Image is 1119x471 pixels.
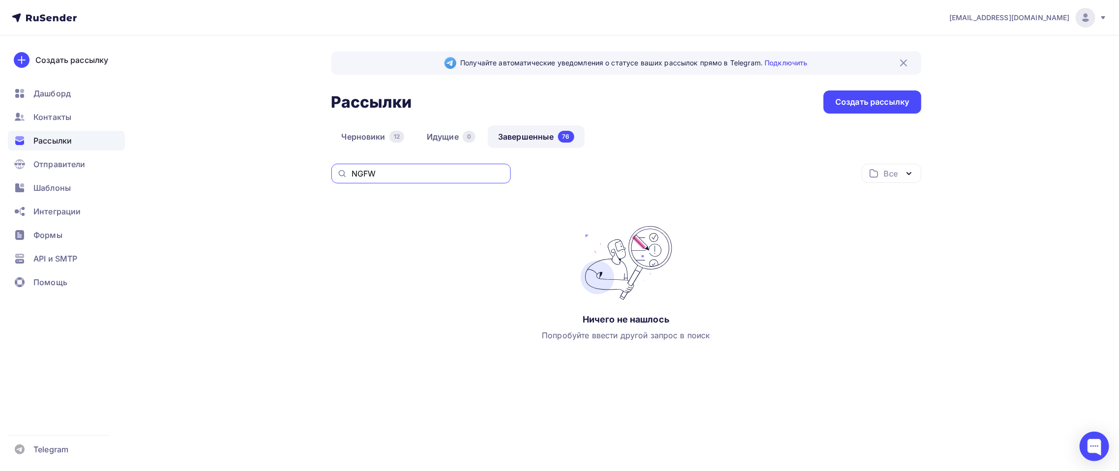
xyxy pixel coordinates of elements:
a: Дашборд [8,84,125,103]
div: 76 [558,131,574,143]
a: Черновики12 [331,125,415,148]
a: Шаблоны [8,178,125,198]
span: Помощь [33,276,67,288]
div: 0 [463,131,475,143]
span: [EMAIL_ADDRESS][DOMAIN_NAME] [949,13,1070,23]
a: Контакты [8,107,125,127]
a: [EMAIL_ADDRESS][DOMAIN_NAME] [949,8,1107,28]
span: API и SMTP [33,253,77,265]
a: Идущие0 [416,125,486,148]
span: Telegram [33,443,68,455]
div: Все [883,168,897,179]
div: Ничего не нашлось [583,314,670,325]
div: 12 [389,131,404,143]
a: Отправители [8,154,125,174]
a: Рассылки [8,131,125,150]
a: Подключить [765,59,807,67]
span: Рассылки [33,135,72,147]
div: Создать рассылку [35,54,108,66]
span: Интеграции [33,206,81,217]
h2: Рассылки [331,92,412,112]
a: Формы [8,225,125,245]
div: Создать рассылку [835,96,909,108]
span: Формы [33,229,62,241]
div: Попробуйте ввести другой запрос в поиск [542,329,710,341]
button: Все [862,164,921,183]
span: Шаблоны [33,182,71,194]
input: Введите название рассылки [352,168,505,179]
img: Telegram [444,57,456,69]
span: Контакты [33,111,71,123]
a: Завершенные76 [488,125,585,148]
span: Получайте автоматические уведомления о статусе ваших рассылок прямо в Telegram. [460,58,807,68]
span: Дашборд [33,88,71,99]
span: Отправители [33,158,86,170]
